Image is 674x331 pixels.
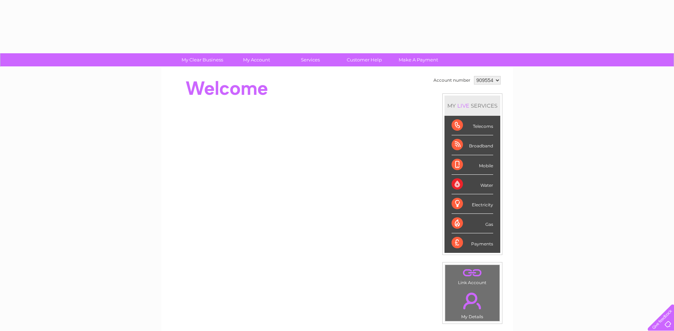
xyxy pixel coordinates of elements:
[452,175,493,194] div: Water
[447,267,498,279] a: .
[452,214,493,233] div: Gas
[444,96,500,116] div: MY SERVICES
[452,155,493,175] div: Mobile
[227,53,286,66] a: My Account
[335,53,394,66] a: Customer Help
[452,233,493,253] div: Payments
[445,287,500,321] td: My Details
[281,53,340,66] a: Services
[447,288,498,313] a: .
[432,74,472,86] td: Account number
[389,53,448,66] a: Make A Payment
[452,194,493,214] div: Electricity
[445,265,500,287] td: Link Account
[452,116,493,135] div: Telecoms
[452,135,493,155] div: Broadband
[173,53,232,66] a: My Clear Business
[456,102,471,109] div: LIVE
